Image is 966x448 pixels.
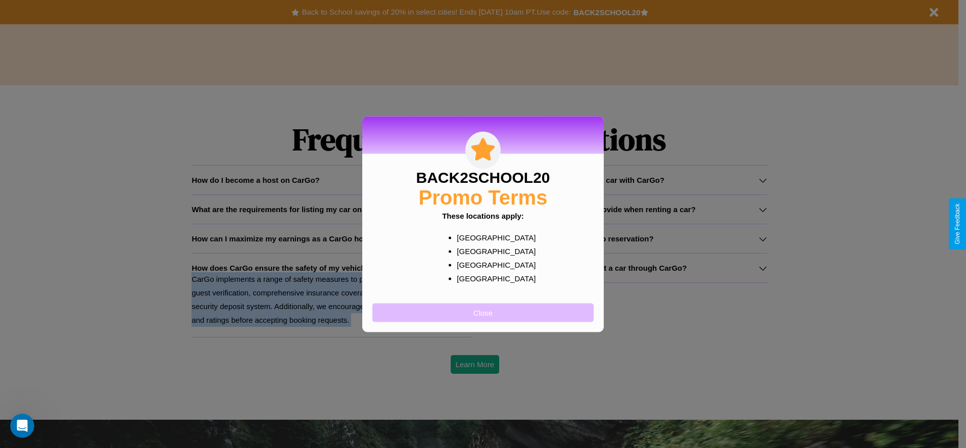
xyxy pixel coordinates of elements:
button: Close [372,303,594,322]
h2: Promo Terms [419,186,548,209]
b: These locations apply: [442,211,524,220]
p: [GEOGRAPHIC_DATA] [457,258,529,271]
iframe: Intercom live chat [10,414,34,438]
p: [GEOGRAPHIC_DATA] [457,230,529,244]
p: [GEOGRAPHIC_DATA] [457,271,529,285]
h3: BACK2SCHOOL20 [416,169,550,186]
p: [GEOGRAPHIC_DATA] [457,244,529,258]
div: Give Feedback [954,204,961,244]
